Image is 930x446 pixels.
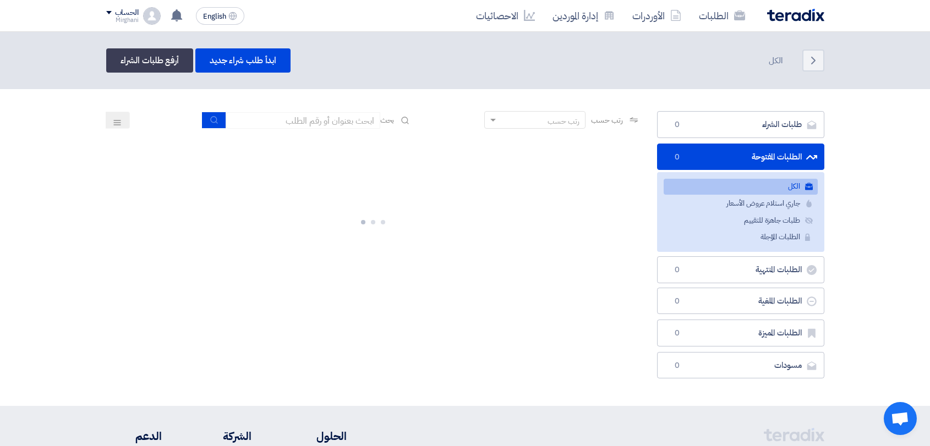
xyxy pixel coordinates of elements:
a: الاحصائيات [467,3,544,29]
li: الشركة [194,428,251,444]
a: ابدأ طلب شراء جديد [195,48,291,73]
a: الطلبات المنتهية0 [657,256,824,283]
div: Mirghani [106,17,139,23]
span: الكل [769,54,785,67]
a: إدارة الموردين [544,3,623,29]
a: الطلبات المؤجلة [664,229,818,245]
input: ابحث بعنوان أو رقم الطلب [226,112,380,129]
div: رتب حسب [548,115,579,127]
span: 0 [671,328,684,339]
div: الحساب [115,8,139,18]
a: الطلبات المميزة0 [657,320,824,346]
a: الأوردرات [623,3,690,29]
span: English [203,13,226,20]
a: طلبات الشراء0 [657,111,824,138]
span: 0 [671,119,684,130]
a: الكل [664,179,818,195]
a: الطلبات [690,3,754,29]
span: 0 [671,152,684,163]
a: الطلبات المفتوحة0 [657,144,824,170]
span: رتب حسب [591,114,622,126]
span: 0 [671,296,684,307]
li: الحلول [285,428,347,444]
span: 0 [671,265,684,276]
img: profile_test.png [143,7,161,25]
div: Open chat [884,402,917,435]
img: Teradix logo [767,9,824,21]
a: أرفع طلبات الشراء [106,48,193,73]
span: 0 [671,360,684,371]
a: طلبات جاهزة للتقييم [664,213,818,229]
a: جاري استلام عروض الأسعار [664,196,818,212]
li: الدعم [106,428,162,444]
a: الطلبات الملغية0 [657,288,824,315]
span: بحث [380,114,395,126]
button: English [196,7,244,25]
a: مسودات0 [657,352,824,379]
